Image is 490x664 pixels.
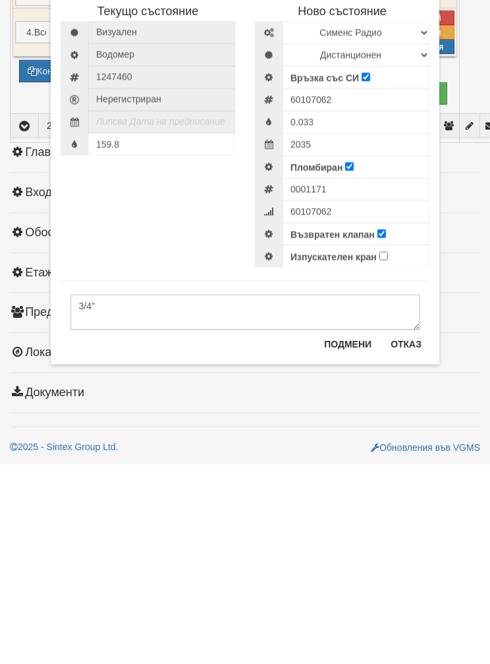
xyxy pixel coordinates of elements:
input: Пломбиран [345,362,354,370]
label: Изпускателен кран [290,450,377,463]
input: Номер на протокол [88,134,235,157]
h4: Текущо състояние [61,205,235,218]
input: Връзка със СИ [362,272,370,281]
label: Пломбиран [290,361,342,374]
button: Отказ [383,533,429,554]
input: Дата на подмяна [283,134,429,157]
span: Водомер [88,243,235,266]
input: Сериен номер [283,288,429,311]
label: Възвратен клапан [290,428,375,441]
input: Изпускателен кран [379,451,388,460]
h4: Ново състояние [255,205,429,218]
input: Номер на Холендрова гайка [283,378,429,400]
span: Визуален [88,221,235,243]
input: Последно показание [88,333,235,355]
span: Сериен номер [88,266,235,288]
span: Подмяна [61,110,140,134]
label: АВТОМАТИЧНО ГЕНЕРИРАН [88,158,219,171]
input: Радио номер [283,400,429,422]
input: Възвратен клапан [377,429,386,438]
label: Връзка със СИ [290,271,359,284]
span: Нерегистриран [88,288,235,311]
i: Липсва Дата на предписание [96,316,225,326]
select: Марка и Модел [283,221,429,243]
input: Начално показание [283,311,429,333]
input: Метрологична годност [283,333,429,355]
button: Подмени [316,533,379,554]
